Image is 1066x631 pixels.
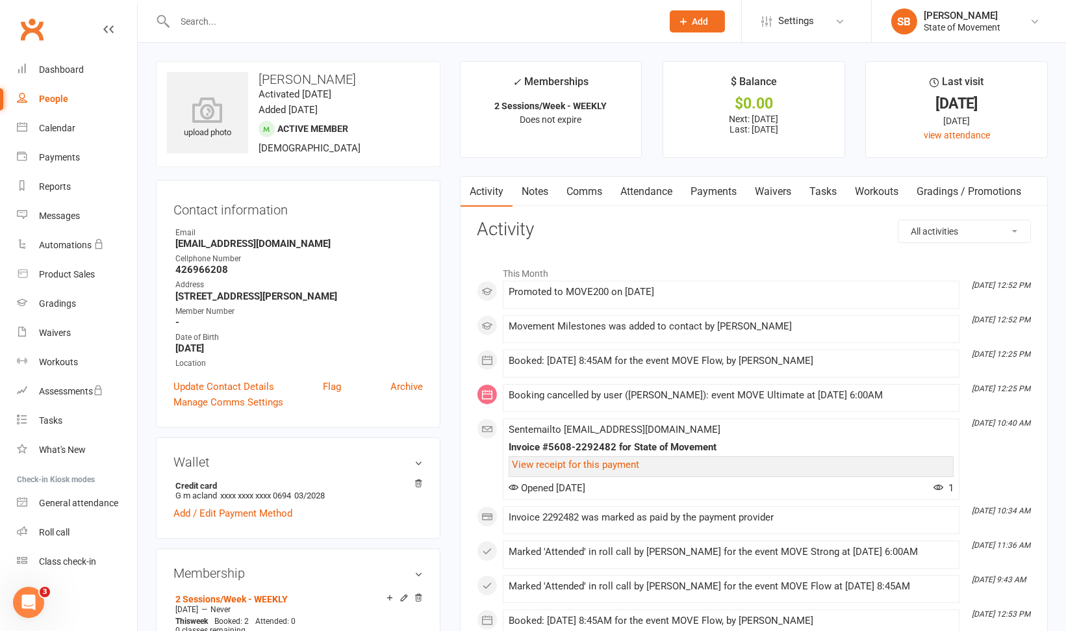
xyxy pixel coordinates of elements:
a: Payments [681,177,746,207]
i: [DATE] 10:40 AM [972,419,1030,428]
a: view attendance [924,130,990,140]
div: Assessments [39,386,103,396]
a: Gradings / Promotions [907,177,1030,207]
a: Waivers [17,318,137,348]
a: Activity [461,177,513,207]
h3: Activity [477,220,1031,240]
a: What's New [17,435,137,465]
i: [DATE] 11:36 AM [972,541,1030,550]
i: [DATE] 9:43 AM [972,575,1026,584]
a: Automations [17,231,137,260]
a: Dashboard [17,55,137,84]
div: SB [891,8,917,34]
span: Settings [778,6,814,36]
i: [DATE] 12:53 PM [972,610,1030,619]
span: 3 [40,587,50,597]
a: Workouts [17,348,137,377]
div: Automations [39,240,92,250]
div: $ Balance [731,73,777,97]
i: [DATE] 12:25 PM [972,350,1030,359]
span: [DATE] [175,605,198,614]
h3: Contact information [173,198,423,217]
span: This [175,617,190,626]
span: 03/2028 [294,491,325,500]
div: Date of Birth [175,331,423,344]
a: Flag [323,379,341,394]
div: [DATE] [878,114,1035,128]
span: 1 [933,482,954,494]
a: Waivers [746,177,800,207]
div: Payments [39,152,80,162]
div: Messages [39,211,80,221]
a: Class kiosk mode [17,547,137,576]
div: Movement Milestones was added to contact by [PERSON_NAME] [509,321,954,332]
a: Tasks [17,406,137,435]
div: Product Sales [39,269,95,279]
a: People [17,84,137,114]
strong: 2 Sessions/Week - WEEKLY [494,101,607,111]
div: Address [175,279,423,291]
span: [DEMOGRAPHIC_DATA] [259,142,361,154]
div: Location [175,357,423,370]
span: Add [692,16,709,27]
div: Marked 'Attended' in roll call by [PERSON_NAME] for the event MOVE Flow at [DATE] 8:45AM [509,581,954,592]
a: Gradings [17,289,137,318]
div: Booked: [DATE] 8:45AM for the event MOVE Flow, by [PERSON_NAME] [509,355,954,367]
a: Calendar [17,114,137,143]
a: Roll call [17,518,137,547]
a: Archive [390,379,423,394]
strong: [STREET_ADDRESS][PERSON_NAME] [175,290,423,302]
p: Next: [DATE] Last: [DATE] [675,114,833,135]
strong: - [175,316,423,328]
a: Comms [557,177,611,207]
i: [DATE] 12:52 PM [972,315,1030,324]
a: Add / Edit Payment Method [173,506,292,521]
div: Last visit [930,73,984,97]
i: [DATE] 12:25 PM [972,384,1030,393]
h3: Membership [173,566,423,580]
span: Active member [277,123,348,134]
a: Update Contact Details [173,379,274,394]
span: Opened [DATE] [509,482,585,494]
div: Memberships [513,73,589,97]
div: Workouts [39,357,78,367]
div: Class check-in [39,556,96,567]
button: Add [670,10,725,32]
a: Tasks [800,177,846,207]
div: — [172,604,423,615]
div: Dashboard [39,64,84,75]
strong: [EMAIL_ADDRESS][DOMAIN_NAME] [175,238,423,250]
a: 2 Sessions/Week - WEEKLY [175,594,288,604]
div: Calendar [39,123,75,133]
div: Booked: [DATE] 8:45AM for the event MOVE Flow, by [PERSON_NAME] [509,615,954,626]
span: Attended: 0 [255,617,296,626]
a: General attendance kiosk mode [17,489,137,518]
div: week [172,617,211,626]
div: [PERSON_NAME] [924,10,1000,21]
strong: 426966208 [175,264,423,276]
li: G m acland [173,479,423,502]
a: Reports [17,172,137,201]
div: Waivers [39,328,71,338]
time: Added [DATE] [259,104,318,116]
a: View receipt for this payment [512,459,639,470]
div: Reports [39,181,71,192]
div: $0.00 [675,97,833,110]
div: State of Movement [924,21,1000,33]
a: Clubworx [16,13,48,45]
input: Search... [171,12,653,31]
h3: [PERSON_NAME] [167,72,429,86]
div: Email [175,227,423,239]
span: xxxx xxxx xxxx 0694 [220,491,291,500]
h3: Wallet [173,455,423,469]
div: Invoice #5608-2292482 for State of Movement [509,442,954,453]
div: Roll call [39,527,70,537]
div: Gradings [39,298,76,309]
i: [DATE] 10:34 AM [972,506,1030,515]
iframe: Intercom live chat [13,587,44,618]
span: Sent email to [EMAIL_ADDRESS][DOMAIN_NAME] [509,424,720,435]
a: Notes [513,177,557,207]
a: Workouts [846,177,907,207]
div: Booking cancelled by user ([PERSON_NAME]): event MOVE Ultimate at [DATE] 6:00AM [509,390,954,401]
i: [DATE] 12:52 PM [972,281,1030,290]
